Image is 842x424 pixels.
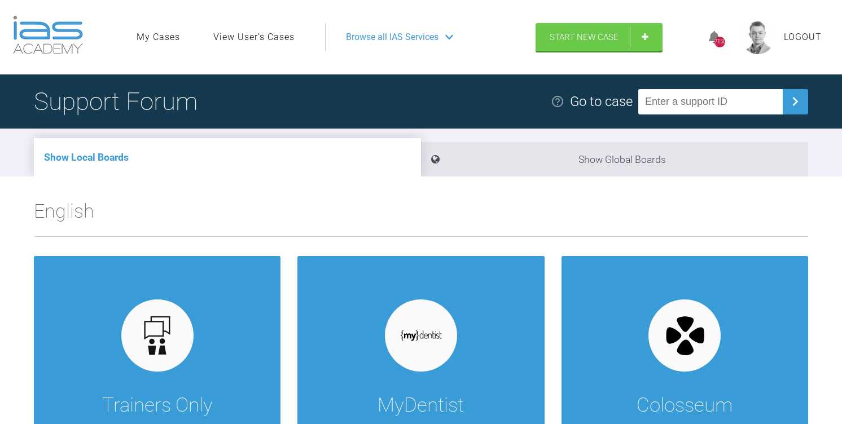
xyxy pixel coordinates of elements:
[421,142,808,176] li: Show Global Boards
[13,16,83,54] img: logo-light.3e3ef733.png
[102,390,213,421] div: Trainers Only
[137,30,180,45] a: My Cases
[550,32,619,42] span: Start New Case
[400,329,443,341] img: mydentist.1050c378.svg
[784,30,822,45] a: Logout
[741,20,775,54] img: profile.png
[34,196,808,236] h2: English
[570,91,633,112] div: Go to case
[638,89,783,114] input: Enter a support ID
[637,390,733,421] div: Colosseum
[34,82,198,121] h1: Support Forum
[34,138,421,176] li: Show Local Boards
[786,92,804,111] img: chevronRight.28bd32b0.svg
[135,314,179,357] img: default.3be3f38f.svg
[213,30,295,45] a: View User's Cases
[346,30,438,45] span: Browse all IAS Services
[536,23,663,51] a: Start New Case
[378,390,464,421] div: MyDentist
[663,313,707,357] img: colosseum.3af2006a.svg
[714,37,725,47] div: 7150
[551,95,564,108] img: help.e70b9f3d.svg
